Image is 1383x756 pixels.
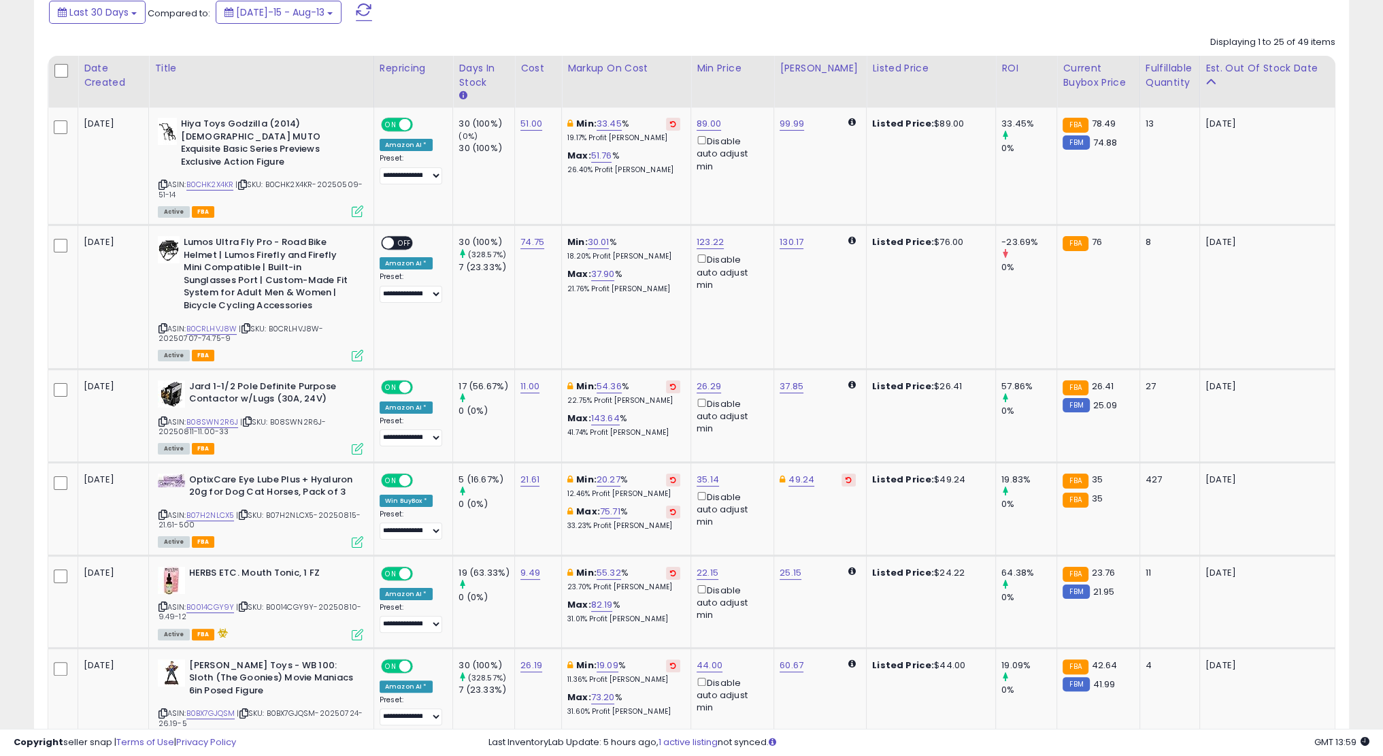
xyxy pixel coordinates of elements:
a: 123.22 [697,235,724,249]
div: Disable auto adjust min [697,489,763,529]
a: 22.15 [697,566,718,580]
p: 31.60% Profit [PERSON_NAME] [567,707,680,717]
small: (0%) [459,131,478,142]
small: (328.57%) [468,249,506,260]
span: 23.76 [1092,566,1116,579]
div: Preset: [380,154,443,184]
div: 5 (16.67%) [459,474,514,486]
a: 19.09 [597,659,618,672]
a: 75.71 [600,505,620,519]
div: Current Buybox Price [1063,61,1134,90]
small: FBA [1063,118,1088,133]
a: 37.90 [591,267,615,281]
div: $26.41 [872,380,985,393]
div: Cost [520,61,556,76]
p: 18.20% Profit [PERSON_NAME] [567,252,680,261]
a: 89.00 [697,117,721,131]
span: All listings currently available for purchase on Amazon [158,536,189,548]
small: FBA [1063,236,1088,251]
b: Max: [567,691,591,704]
div: Preset: [380,272,443,303]
span: 25.09 [1093,399,1118,412]
img: 41Np9I3LfZL._SL40_.jpg [158,659,185,687]
div: % [567,506,680,531]
span: All listings currently available for purchase on Amazon [158,350,189,361]
div: 30 (100%) [459,142,514,154]
span: | SKU: B0CRLHVJ8W-20250707-74.75-9 [158,323,323,344]
p: 12.46% Profit [PERSON_NAME] [567,489,680,499]
span: OFF [411,474,433,486]
a: 33.45 [597,117,622,131]
span: 26.41 [1092,380,1114,393]
div: % [567,659,680,685]
span: Compared to: [148,7,210,20]
b: Min: [576,659,597,672]
a: 54.36 [597,380,622,393]
a: 25.15 [780,566,801,580]
div: 7 (23.33%) [459,261,514,274]
span: FBA [192,350,215,361]
small: FBM [1063,585,1089,599]
span: ON [382,568,399,579]
div: 0% [1001,591,1056,604]
p: 19.17% Profit [PERSON_NAME] [567,133,680,143]
b: Listed Price: [872,659,934,672]
div: % [567,380,680,406]
b: Lumos Ultra Fly Pro - Road Bike Helmet | Lumos Firefly and Firefly Mini Compatible | Built-in Sun... [183,236,348,315]
div: 19.83% [1001,474,1056,486]
a: 51.76 [591,149,612,163]
div: 427 [1146,474,1189,486]
p: 31.01% Profit [PERSON_NAME] [567,614,680,624]
div: ASIN: [158,236,363,359]
div: [PERSON_NAME] [780,61,861,76]
div: Disable auto adjust min [697,582,763,622]
div: 30 (100%) [459,236,514,248]
a: B0014CGY9Y [186,602,235,613]
small: FBA [1063,380,1088,395]
span: OFF [411,381,433,393]
span: [DATE]-15 - Aug-13 [236,5,324,19]
a: 99.99 [780,117,804,131]
b: Listed Price: [872,235,934,248]
div: ROI [1001,61,1051,76]
div: Date Created [84,61,143,90]
div: Days In Stock [459,61,509,90]
span: ON [382,474,399,486]
b: Listed Price: [872,566,934,579]
div: 0 (0%) [459,591,514,604]
div: 0% [1001,261,1056,274]
div: Amazon AI * [380,139,433,151]
b: Listed Price: [872,117,934,130]
a: 143.64 [591,412,620,425]
div: ASIN: [158,567,363,639]
span: ON [382,381,399,393]
div: Fulfillable Quantity [1146,61,1194,90]
p: 22.75% Profit [PERSON_NAME] [567,396,680,406]
button: [DATE]-15 - Aug-13 [216,1,341,24]
b: Listed Price: [872,380,934,393]
p: [DATE] [1205,659,1324,672]
b: HERBS ETC. Mouth Tonic, 1 FZ [188,567,354,583]
span: Last 30 Days [69,5,129,19]
div: ASIN: [158,380,363,453]
img: 41RRxiNZA8L._SL40_.jpg [158,118,177,145]
div: [DATE] [84,118,138,130]
p: 23.70% Profit [PERSON_NAME] [567,582,680,592]
span: All listings currently available for purchase on Amazon [158,629,189,640]
div: Min Price [697,61,768,76]
small: FBA [1063,474,1088,489]
small: FBA [1063,659,1088,674]
span: All listings currently available for purchase on Amazon [158,443,189,455]
div: Amazon AI * [380,257,433,269]
div: % [567,118,680,143]
div: Amazon AI * [380,401,433,414]
div: $89.00 [872,118,985,130]
span: | SKU: B0CHK2X4KR-20250509-51-14 [158,179,363,199]
div: -23.69% [1001,236,1056,248]
a: Privacy Policy [176,736,236,749]
div: 30 (100%) [459,118,514,130]
div: 0% [1001,684,1056,696]
a: 73.20 [591,691,615,704]
div: Est. Out Of Stock Date [1205,61,1329,76]
b: OptixCare Eye Lube Plus + Hyaluron 20g for Dog Cat Horses, Pack of 3 [188,474,354,502]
